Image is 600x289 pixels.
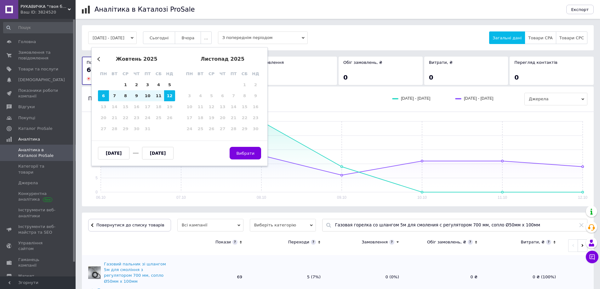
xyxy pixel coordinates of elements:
[120,101,131,112] div: Not available середа, 15-е жовтня 2025 р.
[337,195,346,200] text: 09.10
[217,68,228,79] div: чт
[239,68,250,79] div: сб
[109,112,120,123] div: Not available вівторок, 21-е жовтня 2025 р.
[177,219,243,231] span: Всі кампанії
[250,79,261,90] div: Not available неділя, 2-е листопада 2025 р.
[164,79,175,90] div: Choose неділя, 5-е жовтня 2025 р.
[343,74,348,81] span: 0
[343,60,382,65] span: Обіг замовлень, ₴
[184,101,195,112] div: Not available понеділок, 10-е листопада 2025 р.
[88,31,137,44] button: [DATE] - [DATE]
[228,112,239,123] div: Not available п’ятниця, 21-е листопада 2025 р.
[95,176,98,180] text: 5
[201,31,211,44] button: ...
[143,31,175,44] button: Сьогодні
[230,147,261,159] button: Вибрати
[18,136,40,142] span: Аналітика
[142,79,153,90] div: Choose п’ятниця, 3-є жовтня 2025 р.
[18,88,58,99] span: Показники роботи компанії
[18,126,52,131] span: Каталог ProSale
[18,207,58,219] span: Інструменти веб-аналітики
[104,261,169,284] div: Газовий пальник зі шлангом 5м для смоління з регулятором 700 мм, сопло Ø50мм х 100мм
[164,112,175,123] div: Not available неділя, 26-е жовтня 2025 р.
[18,180,38,186] span: Джерела
[120,79,131,90] div: Choose середа, 1-е жовтня 2025 р.
[98,123,109,134] div: Not available понеділок, 27-е жовтня 2025 р.
[131,90,142,101] div: Choose четвер, 9-е жовтня 2025 р.
[206,123,217,134] div: Not available середа, 26-е листопада 2025 р.
[524,93,587,105] span: Джерела
[98,90,109,101] div: Choose понеділок, 6-е жовтня 2025 р.
[120,112,131,123] div: Not available середа, 22-е жовтня 2025 р.
[228,101,239,112] div: Not available п’ятниця, 14-е листопада 2025 р.
[493,36,522,40] span: Загальні дані
[18,224,58,235] span: Інструменти веб-майстра та SEO
[142,90,153,101] div: Choose п’ятниця, 10-е жовтня 2025 р.
[153,68,164,79] div: сб
[206,90,217,101] div: Not available середа, 5-е листопада 2025 р.
[18,164,58,175] span: Категорії та товари
[18,240,58,252] span: Управління сайтом
[556,31,587,44] button: Товари CPC
[142,101,153,112] div: Not available п’ятниця, 17-е жовтня 2025 р.
[96,195,106,200] text: 06.10
[18,50,58,61] span: Замовлення та повідомлення
[184,112,195,123] div: Not available понеділок, 17-е листопада 2025 р.
[164,68,175,79] div: нд
[528,36,552,40] span: Товари CPA
[131,112,142,123] div: Not available четвер, 23-є жовтня 2025 р.
[142,68,153,79] div: пт
[18,66,58,72] span: Товари та послуги
[184,68,195,79] div: пн
[150,36,169,40] span: Сьогодні
[206,112,217,123] div: Not available середа, 19-е листопада 2025 р.
[153,79,164,90] div: Choose субота, 4-е жовтня 2025 р.
[429,74,433,81] span: 0
[250,219,316,231] span: Виберіть категорію
[18,191,58,202] span: Конкурентна аналітика
[20,4,68,9] span: РУКАВИЧКА "твоя будівельна скарбничка"
[95,223,164,227] span: Повернутися до списку товарів
[131,68,142,79] div: чт
[98,79,175,134] div: month 2025-10
[142,123,153,134] div: Not available п’ятниця, 31-е жовтня 2025 р.
[578,195,587,200] text: 12.10
[250,90,261,101] div: Not available неділя, 9-е листопада 2025 р.
[98,101,109,112] div: Not available понеділок, 13-е жовтня 2025 р.
[109,123,120,134] div: Not available вівторок, 28-е жовтня 2025 р.
[206,101,217,112] div: Not available середа, 12-е листопада 2025 р.
[164,101,175,112] div: Not available неділя, 19-е жовтня 2025 р.
[142,112,153,123] div: Not available п’ятниця, 24-е жовтня 2025 р.
[87,66,95,74] span: 69
[228,123,239,134] div: Not available п’ятниця, 28-е листопада 2025 р.
[131,123,142,134] div: Not available четвер, 30-е жовтня 2025 р.
[559,36,584,40] span: Товари CPC
[18,104,35,110] span: Відгуки
[20,9,76,15] div: Ваш ID: 3824520
[217,90,228,101] div: Not available четвер, 6-е листопада 2025 р.
[239,101,250,112] div: Not available субота, 15-е листопада 2025 р.
[429,60,453,65] span: Витрати, ₴
[489,31,525,44] button: Загальні дані
[176,195,186,200] text: 07.10
[175,31,201,44] button: Вчора
[204,36,208,40] span: ...
[98,68,109,79] div: пн
[521,239,545,245] div: Витрати, ₴
[195,123,206,134] div: Not available вівторок, 25-е листопада 2025 р.
[109,68,120,79] div: вт
[514,60,557,65] span: Перегляд контактів
[97,57,102,61] button: Previous Month
[525,31,556,44] button: Товари CPA
[228,90,239,101] div: Not available п’ятниця, 7-е листопада 2025 р.
[417,195,427,200] text: 10.10
[3,22,74,33] input: Пошук
[181,36,194,40] span: Вчора
[236,151,254,156] span: Вибрати
[153,101,164,112] div: Not available субота, 18-е жовтня 2025 р.
[195,68,206,79] div: вт
[131,101,142,112] div: Not available четвер, 16-е жовтня 2025 р.
[239,112,250,123] div: Not available субота, 22-е листопада 2025 р.
[250,112,261,123] div: Not available неділя, 23-є листопада 2025 р.
[195,101,206,112] div: Not available вівторок, 11-е листопада 2025 р.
